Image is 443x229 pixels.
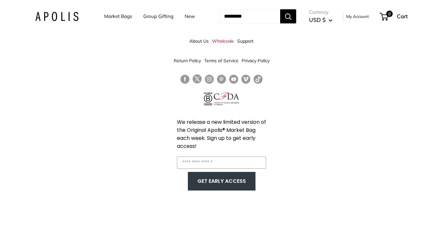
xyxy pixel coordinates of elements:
[309,8,332,17] span: Currency
[280,9,296,23] button: Search
[214,92,239,105] img: Council of Fashion Designers of America Member
[189,35,209,47] a: About Us
[309,15,332,25] button: USD $
[35,12,79,21] img: Apolis
[219,9,280,23] input: Search...
[185,12,195,21] a: New
[205,74,214,84] a: Follow us on Instagram
[104,12,132,21] a: Market Bags
[217,74,226,84] a: Follow us on Pinterest
[177,118,266,150] span: We release a new limited version of the Original Apolis® Market Bag each week. Sign up to get ear...
[180,74,189,84] a: Follow us on Facebook
[386,11,393,17] span: 0
[309,16,326,23] span: USD $
[212,35,234,47] a: Wholesale
[346,13,369,20] a: My Account
[204,55,238,66] a: Terms of Service
[237,35,254,47] a: Support
[242,55,270,66] a: Privacy Policy
[241,74,250,84] a: Follow us on Vimeo
[194,175,249,187] button: GET EARLY ACCESS
[177,157,266,169] input: Enter your email
[174,55,201,66] a: Return Policy
[380,11,408,21] a: 0 Cart
[254,74,263,84] a: Follow us on Tumblr
[204,92,213,105] img: Certified B Corporation
[397,13,408,20] span: Cart
[143,12,173,21] a: Group Gifting
[193,74,202,86] a: Follow us on Twitter
[229,74,238,84] a: Follow us on YouTube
